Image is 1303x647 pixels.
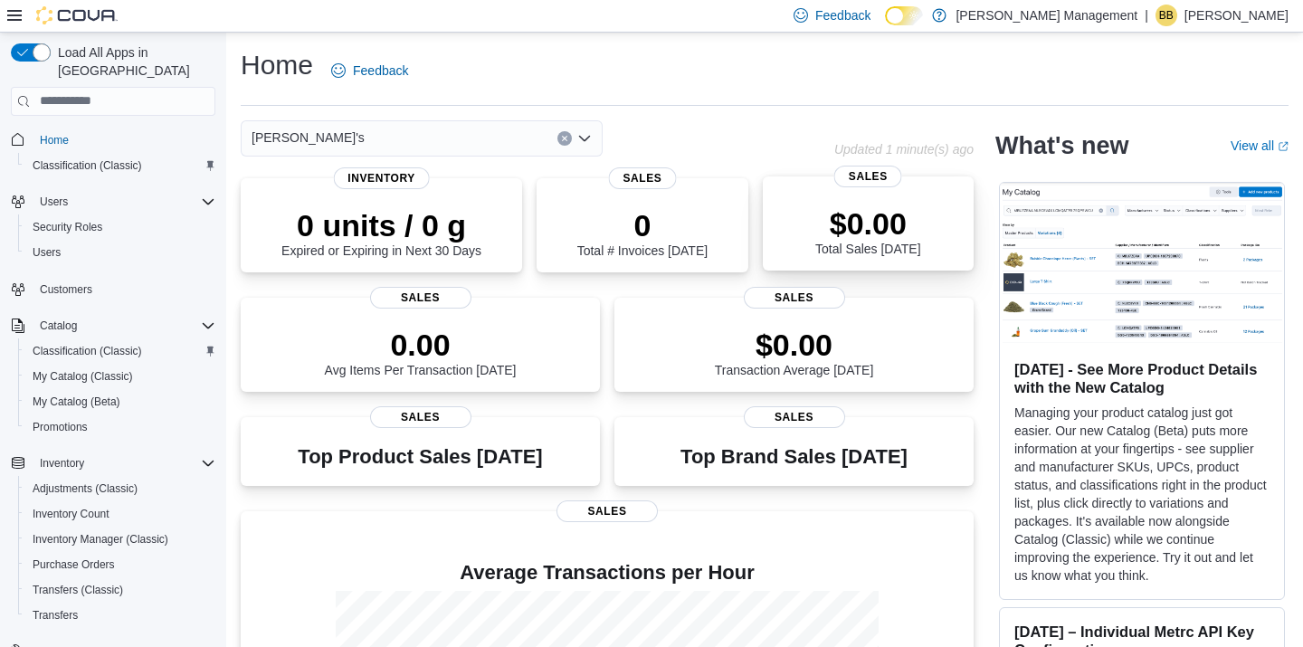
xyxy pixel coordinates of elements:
button: Purchase Orders [18,552,223,577]
p: 0.00 [325,327,517,363]
a: My Catalog (Classic) [25,366,140,387]
span: My Catalog (Classic) [25,366,215,387]
button: Customers [4,276,223,302]
span: Sales [744,287,845,309]
svg: External link [1278,141,1289,152]
div: Expired or Expiring in Next 30 Days [281,207,481,258]
span: Security Roles [25,216,215,238]
a: My Catalog (Beta) [25,391,128,413]
a: Promotions [25,416,95,438]
a: Home [33,129,76,151]
span: Load All Apps in [GEOGRAPHIC_DATA] [51,43,215,80]
span: My Catalog (Beta) [25,391,215,413]
div: Brandon Boushie [1156,5,1177,26]
span: Dark Mode [885,25,886,26]
input: Dark Mode [885,6,923,25]
span: Inventory [40,456,84,471]
button: Inventory [4,451,223,476]
span: Sales [370,406,471,428]
button: Catalog [4,313,223,338]
a: Inventory Manager (Classic) [25,528,176,550]
a: Purchase Orders [25,554,122,576]
a: Inventory Count [25,503,117,525]
a: View allExternal link [1231,138,1289,153]
span: Security Roles [33,220,102,234]
button: Classification (Classic) [18,153,223,178]
p: 0 units / 0 g [281,207,481,243]
a: Security Roles [25,216,109,238]
span: Classification (Classic) [33,158,142,173]
span: Feedback [815,6,870,24]
a: Adjustments (Classic) [25,478,145,500]
span: Sales [744,406,845,428]
button: My Catalog (Beta) [18,389,223,414]
h3: Top Product Sales [DATE] [298,446,542,468]
button: Security Roles [18,214,223,240]
button: Open list of options [577,131,592,146]
span: Inventory [333,167,430,189]
span: Inventory Manager (Classic) [25,528,215,550]
button: Home [4,127,223,153]
span: Catalog [33,315,215,337]
a: Users [25,242,68,263]
div: Total Sales [DATE] [815,205,920,256]
span: Sales [608,167,676,189]
button: Adjustments (Classic) [18,476,223,501]
p: [PERSON_NAME] [1184,5,1289,26]
h4: Average Transactions per Hour [255,562,959,584]
span: BB [1159,5,1174,26]
span: Inventory Count [33,507,109,521]
span: Home [40,133,69,147]
h3: [DATE] - See More Product Details with the New Catalog [1014,360,1270,396]
span: Customers [33,278,215,300]
a: Classification (Classic) [25,155,149,176]
button: Catalog [33,315,84,337]
span: Users [33,245,61,260]
a: Feedback [324,52,415,89]
p: $0.00 [815,205,920,242]
span: Inventory Manager (Classic) [33,532,168,547]
button: Transfers (Classic) [18,577,223,603]
a: Transfers (Classic) [25,579,130,601]
span: Promotions [25,416,215,438]
span: Inventory Count [25,503,215,525]
h3: Top Brand Sales [DATE] [680,446,908,468]
a: Customers [33,279,100,300]
span: Transfers [33,608,78,623]
a: Classification (Classic) [25,340,149,362]
button: Inventory [33,452,91,474]
div: Transaction Average [DATE] [715,327,874,377]
span: Classification (Classic) [25,155,215,176]
button: Users [33,191,75,213]
p: Updated 1 minute(s) ago [834,142,974,157]
span: Adjustments (Classic) [33,481,138,496]
span: Home [33,128,215,151]
span: My Catalog (Classic) [33,369,133,384]
button: Users [4,189,223,214]
span: Catalog [40,319,77,333]
h1: Home [241,47,313,83]
span: Feedback [353,62,408,80]
button: Clear input [557,131,572,146]
span: Transfers (Classic) [33,583,123,597]
button: Transfers [18,603,223,628]
span: Transfers [25,604,215,626]
div: Total # Invoices [DATE] [577,207,708,258]
p: Managing your product catalog just got easier. Our new Catalog (Beta) puts more information at yo... [1014,404,1270,585]
span: Purchase Orders [33,557,115,572]
span: Users [33,191,215,213]
p: 0 [577,207,708,243]
button: Inventory Count [18,501,223,527]
span: Users [25,242,215,263]
p: | [1145,5,1148,26]
span: Sales [556,500,658,522]
span: Purchase Orders [25,554,215,576]
button: Classification (Classic) [18,338,223,364]
span: Sales [834,166,902,187]
span: My Catalog (Beta) [33,395,120,409]
span: Adjustments (Classic) [25,478,215,500]
p: $0.00 [715,327,874,363]
a: Transfers [25,604,85,626]
span: Users [40,195,68,209]
h2: What's new [995,131,1128,160]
